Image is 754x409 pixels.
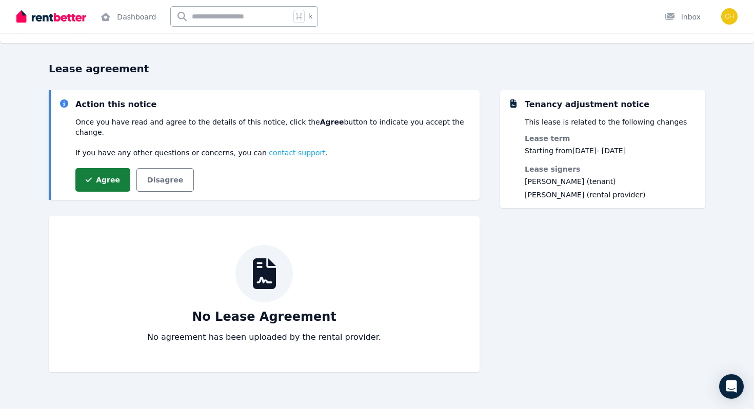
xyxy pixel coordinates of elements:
[525,133,645,144] dt: Lease term
[721,8,738,25] img: Charlotte Flower
[75,98,156,111] div: Action this notice
[269,149,326,157] span: contact support
[75,168,130,192] button: Agree
[525,164,645,174] dt: Lease signers
[320,118,344,126] strong: Agree
[49,62,705,76] h1: Lease agreement
[525,190,645,200] span: [PERSON_NAME] (rental provider)
[719,374,744,399] div: Open Intercom Messenger
[16,9,86,24] img: RentBetter
[525,98,649,111] div: Tenancy adjustment notice
[665,12,701,22] div: Inbox
[147,331,381,343] p: No agreement has been uploaded by the rental provider.
[309,12,312,21] span: k
[525,117,687,127] p: This lease is related to the following changes
[525,146,645,156] dd: Starting from [DATE] - [DATE]
[136,168,194,192] button: Disagree
[75,117,471,137] p: Once you have read and agree to the details of this notice, click the button to indicate you acce...
[192,309,336,325] p: No Lease Agreement
[525,176,645,187] span: [PERSON_NAME] (tenant)
[75,148,471,158] p: If you have any other questions or concerns, you can .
